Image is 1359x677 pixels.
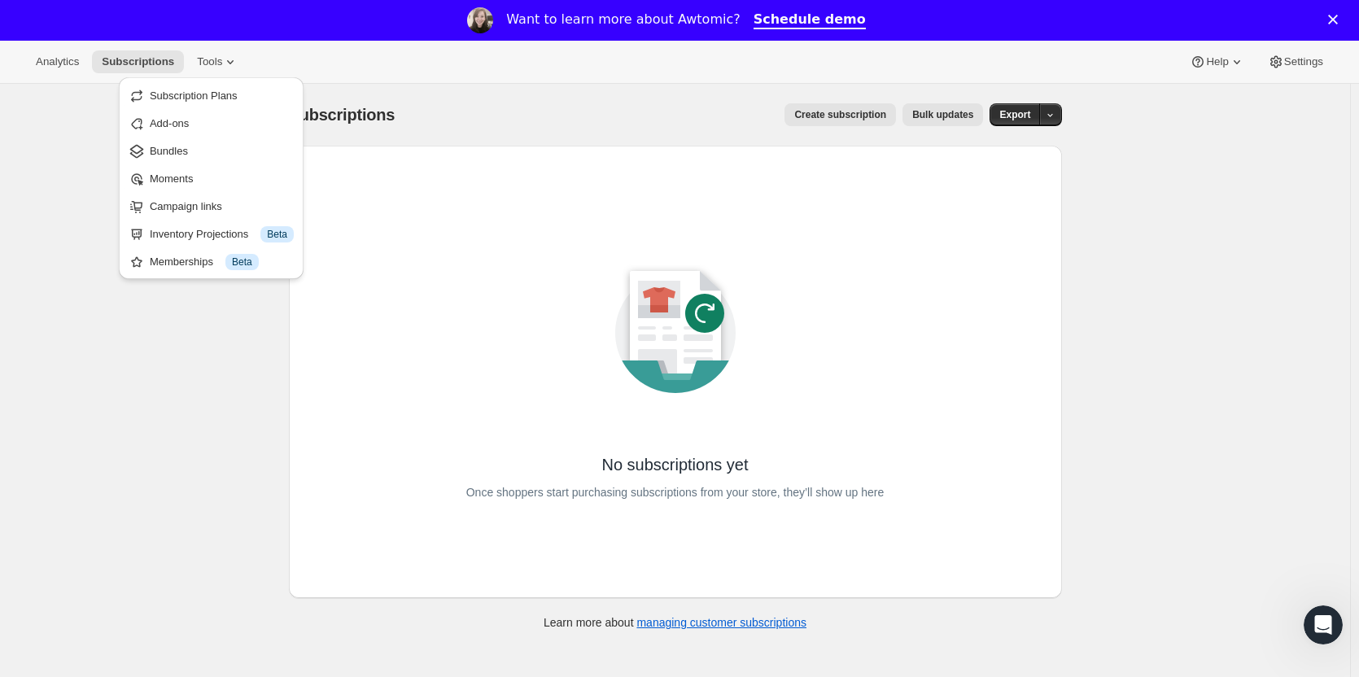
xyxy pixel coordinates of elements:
button: Analytics [26,50,89,73]
p: Learn more about [544,614,806,631]
button: Tools [187,50,248,73]
button: Bulk updates [902,103,983,126]
button: Help [1180,50,1254,73]
button: Campaign links [124,193,299,219]
span: Bundles [150,145,188,157]
a: Schedule demo [754,11,866,29]
span: Subscription Plans [150,90,238,102]
button: Subscription Plans [124,82,299,108]
span: Campaign links [150,200,222,212]
button: Bundles [124,138,299,164]
span: Beta [232,256,252,269]
button: Export [990,103,1040,126]
span: Help [1206,55,1228,68]
button: Add-ons [124,110,299,136]
button: Settings [1258,50,1333,73]
span: Analytics [36,55,79,68]
span: Moments [150,173,193,185]
span: Export [999,108,1030,121]
button: Inventory Projections [124,221,299,247]
div: Memberships [150,254,294,270]
span: Bulk updates [912,108,973,121]
div: Close [1328,15,1344,24]
span: Settings [1284,55,1323,68]
span: Tools [197,55,222,68]
div: Inventory Projections [150,226,294,242]
span: Subscriptions [289,106,395,124]
p: No subscriptions yet [601,453,748,476]
button: Memberships [124,248,299,274]
span: Beta [267,228,287,241]
span: Create subscription [794,108,886,121]
span: Subscriptions [102,55,174,68]
div: Want to learn more about Awtomic? [506,11,740,28]
img: Profile image for Emily [467,7,493,33]
span: Add-ons [150,117,189,129]
button: Moments [124,165,299,191]
iframe: Intercom live chat [1304,605,1343,644]
p: Once shoppers start purchasing subscriptions from your store, they’ll show up here [466,481,885,504]
button: Subscriptions [92,50,184,73]
a: managing customer subscriptions [636,616,806,629]
button: Create subscription [784,103,896,126]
